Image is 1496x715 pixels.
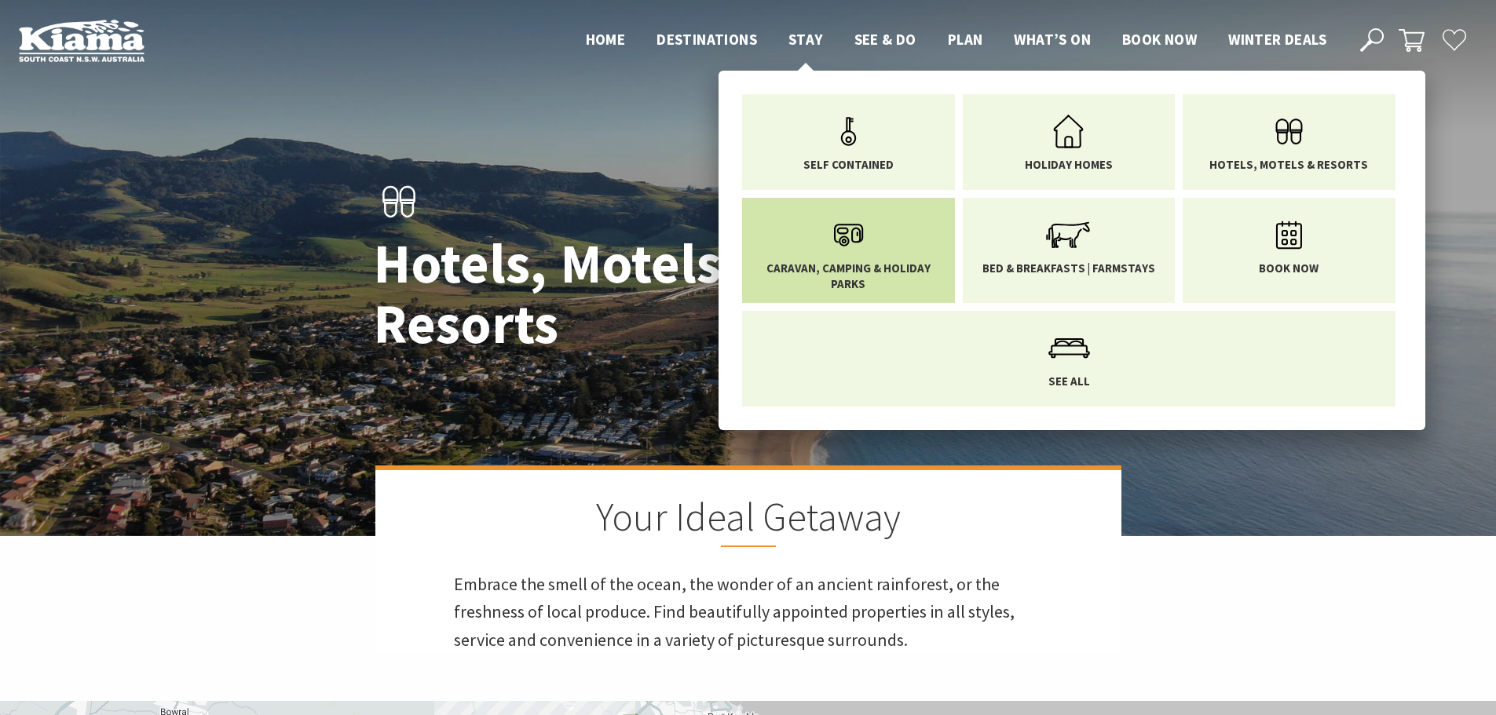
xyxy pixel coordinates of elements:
span: Home [586,30,626,49]
span: Winter Deals [1228,30,1326,49]
h2: Your Ideal Getaway [454,494,1043,547]
span: Stay [788,30,823,49]
span: Plan [948,30,983,49]
span: Destinations [657,30,757,49]
span: See & Do [854,30,916,49]
span: Book now [1122,30,1197,49]
h1: Hotels, Motels & Resorts [374,233,817,354]
span: Self Contained [803,157,894,173]
span: Hotels, Motels & Resorts [1209,157,1368,173]
span: See All [1048,374,1090,389]
span: Caravan, Camping & Holiday Parks [754,261,943,291]
span: Book now [1259,261,1319,276]
nav: Main Menu [570,27,1342,53]
span: Bed & Breakfasts | Farmstays [982,261,1155,276]
span: Holiday Homes [1025,157,1113,173]
p: Embrace the smell of the ocean, the wonder of an ancient rainforest, or the freshness of local pr... [454,571,1043,654]
img: Kiama Logo [19,19,144,62]
span: What’s On [1014,30,1091,49]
